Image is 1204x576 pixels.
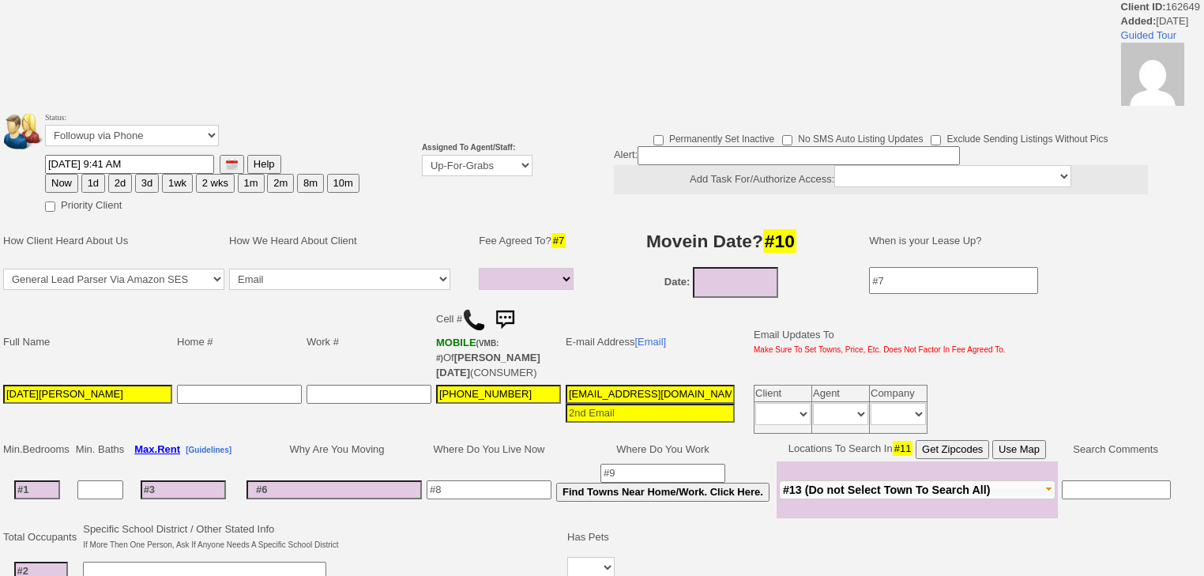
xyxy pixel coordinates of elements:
td: Where Do You Live Now [424,438,554,461]
h3: Movein Date? [592,227,852,255]
span: #11 [893,441,913,456]
input: #6 [246,480,422,499]
label: Exclude Sending Listings Without Pics [931,128,1108,146]
font: If More Then One Person, Ask If Anyone Needs A Specific School District [83,540,338,549]
button: Help [247,155,281,174]
button: 2d [108,174,132,193]
input: #7 [869,267,1038,294]
label: Priority Client [45,194,122,213]
b: Assigned To Agent/Staff: [422,143,515,152]
button: 2 wks [196,174,235,193]
img: sms.png [489,304,521,336]
td: Specific School District / Other Stated Info [81,520,341,555]
td: Full Name [1,302,175,382]
td: Min. [1,438,73,461]
input: #8 [427,480,551,499]
div: Alert: [614,146,1148,194]
td: Cell # Of (CONSUMER) [434,302,563,382]
b: [Guidelines] [186,446,231,454]
b: [PERSON_NAME][DATE] [436,352,540,378]
input: Permanently Set Inactive [653,135,664,145]
td: Agent [812,386,870,402]
button: Find Towns Near Home/Work. Click Here. [556,483,769,502]
td: Where Do You Work [554,438,772,461]
span: Bedrooms [23,443,70,455]
td: Why Are You Moving [244,438,424,461]
img: e8b3e50ae6f5cc0e28c16060a66ae22f [1121,43,1184,106]
button: 1wk [162,174,193,193]
a: Guided Tour [1121,29,1177,41]
button: 2m [267,174,294,193]
b: Max. [134,443,180,455]
b: Added: [1121,15,1157,27]
input: #1 [14,480,60,499]
td: When is your Lease Up? [853,217,1173,265]
a: [Email] [634,336,666,348]
span: #10 [763,229,796,253]
td: Search Comments [1058,438,1174,461]
img: people.png [4,114,51,149]
img: [calendar icon] [226,159,238,171]
button: 1d [81,174,105,193]
a: [Guidelines] [186,443,231,455]
img: call.png [462,308,486,332]
button: Get Zipcodes [916,440,989,459]
b: Client ID: [1121,1,1166,13]
font: MOBILE [436,337,476,348]
td: E-mail Address [563,302,737,382]
label: No SMS Auto Listing Updates [782,128,923,146]
font: Status: [45,113,219,142]
button: 1m [238,174,265,193]
input: 1st Email - Question #0 [566,385,735,404]
input: No SMS Auto Listing Updates [782,135,792,145]
td: Has Pets [565,520,617,555]
b: T-Mobile USA, Inc. [436,337,499,363]
nobr: Locations To Search In [788,442,1046,454]
td: Min. Baths [73,438,126,461]
input: Priority Client [45,201,55,212]
font: Make Sure To Set Towns, Price, Etc. Does Not Factor In Fee Agreed To. [754,345,1006,354]
button: #13 (Do not Select Town To Search All) [779,480,1055,499]
td: Work # [304,302,434,382]
span: #7 [551,233,566,248]
input: Exclude Sending Listings Without Pics [931,135,941,145]
b: Date: [664,276,690,288]
span: Rent [157,443,180,455]
button: Now [45,174,78,193]
td: How Client Heard About Us [1,217,227,265]
button: 8m [297,174,324,193]
button: 3d [135,174,159,193]
label: Permanently Set Inactive [653,128,774,146]
td: Company [870,386,927,402]
input: 2nd Email [566,404,735,423]
td: How We Heard About Client [227,217,468,265]
span: #13 (Do not Select Town To Search All) [783,484,991,496]
button: Use Map [992,440,1046,459]
td: Home # [175,302,304,382]
td: Total Occupants [1,520,81,555]
input: #9 [600,464,725,483]
td: Fee Agreed To? [476,217,581,265]
input: #3 [141,480,226,499]
td: Email Updates To [742,302,1008,382]
button: 10m [327,174,359,193]
td: Client [754,386,812,402]
center: Add Task For/Authorize Access: [614,165,1148,194]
